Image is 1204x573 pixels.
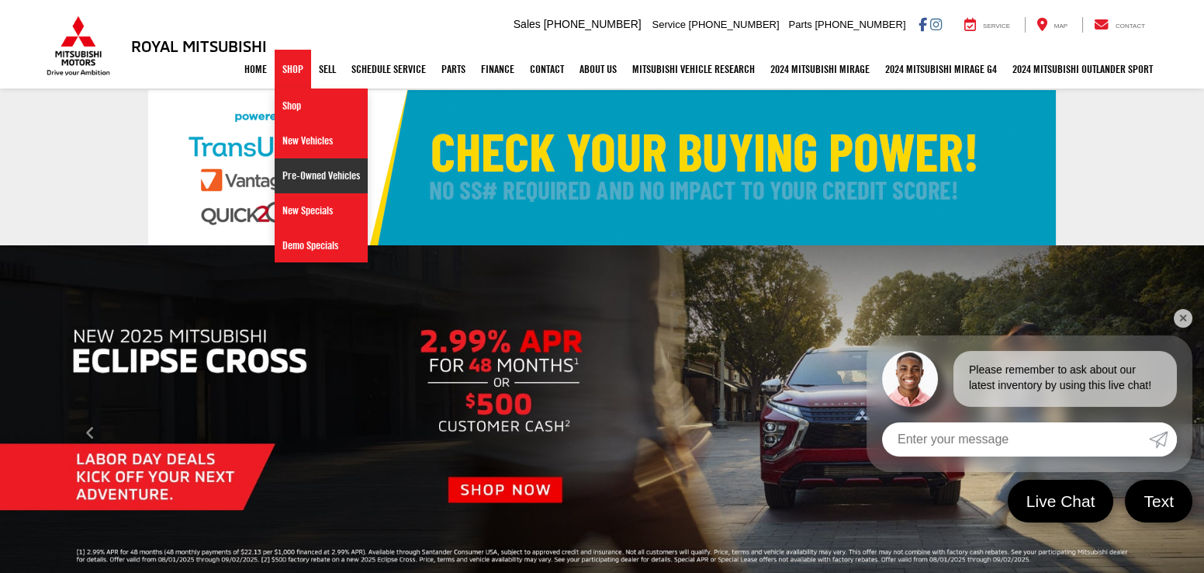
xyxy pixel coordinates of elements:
a: 2024 Mitsubishi Outlander SPORT [1005,50,1161,89]
a: Shop [275,89,368,123]
a: 2024 Mitsubishi Mirage G4 [877,50,1005,89]
span: Service [983,23,1010,30]
a: Instagram: Click to visit our Instagram page [930,18,942,30]
a: Mitsubishi Vehicle Research [624,50,763,89]
a: New Specials [275,193,368,228]
a: Text [1125,480,1192,523]
span: Map [1054,23,1067,30]
h3: Royal Mitsubishi [131,37,267,54]
a: Sell [311,50,344,89]
a: Contact [1082,17,1157,33]
a: About Us [572,50,624,89]
input: Enter your message [882,422,1149,457]
a: Demo Specials [275,228,368,262]
a: New Vehicles [275,123,368,158]
a: Contact [522,50,572,89]
img: Agent profile photo [882,351,938,407]
a: Map [1025,17,1079,33]
a: Parts: Opens in a new tab [434,50,473,89]
a: Facebook: Click to visit our Facebook page [919,18,927,30]
span: Contact [1116,23,1145,30]
a: Shop [275,50,311,89]
span: Parts [788,19,811,30]
span: Live Chat [1019,491,1103,512]
a: Live Chat [1008,480,1114,523]
span: [PHONE_NUMBER] [689,19,780,30]
a: Submit [1149,422,1177,457]
span: [PHONE_NUMBER] [815,19,905,30]
a: Home [237,50,275,89]
a: Finance [473,50,522,89]
div: Please remember to ask about our latest inventory by using this live chat! [953,351,1177,407]
span: Sales [514,18,541,30]
a: Service [953,17,1022,33]
a: 2024 Mitsubishi Mirage [763,50,877,89]
a: Schedule Service: Opens in a new tab [344,50,434,89]
span: [PHONE_NUMBER] [544,18,642,30]
img: Mitsubishi [43,16,113,76]
span: Service [652,19,686,30]
img: Check Your Buying Power [148,90,1056,245]
span: Text [1136,491,1182,512]
a: Pre-Owned Vehicles [275,158,368,193]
